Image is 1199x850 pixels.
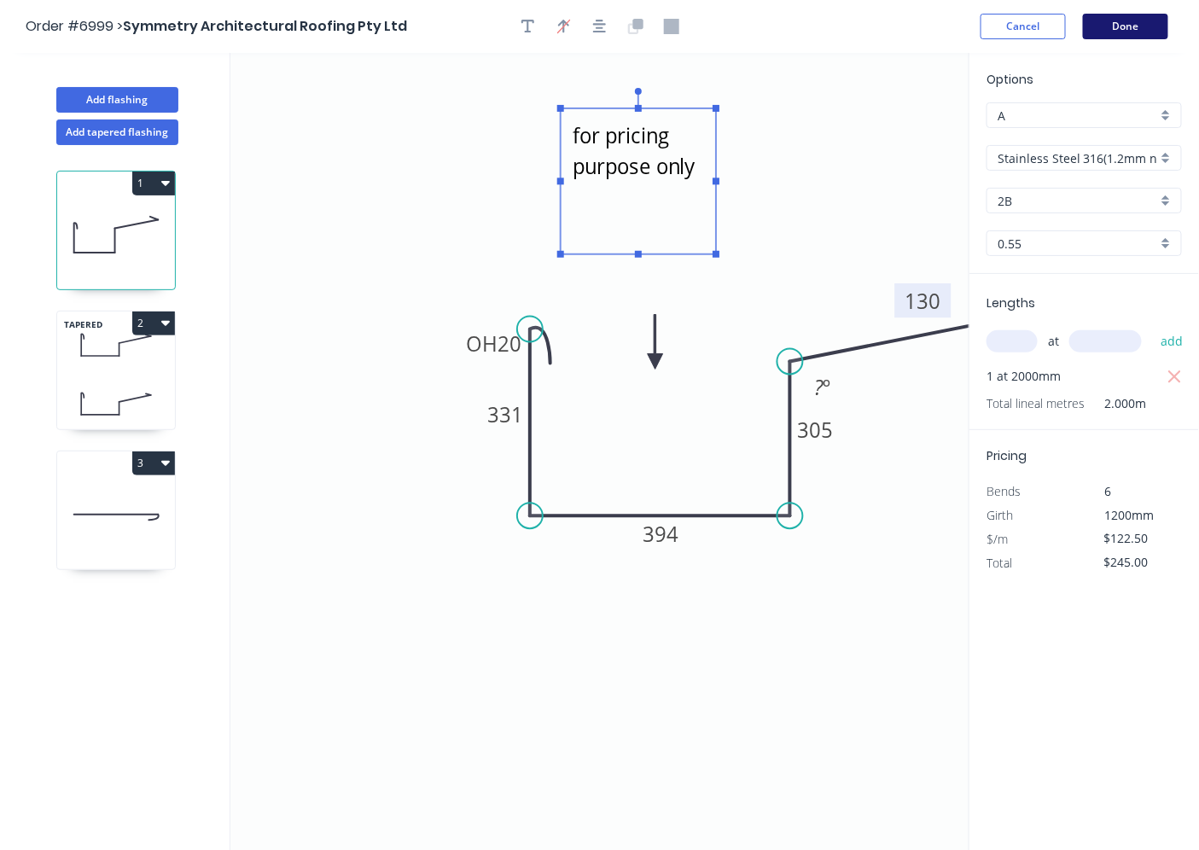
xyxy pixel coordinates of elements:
span: Symmetry Architectural Roofing Pty Ltd [123,16,407,36]
input: Thickness [998,235,1157,253]
span: Order #6999 > [26,16,123,36]
tspan: OH [466,329,498,358]
span: Bends [987,483,1021,499]
tspan: 331 [487,401,523,429]
span: 1 at 2000mm [987,364,1061,388]
span: Girth [987,507,1013,523]
button: 1 [132,172,175,195]
tspan: 305 [798,416,834,445]
input: Material [998,149,1157,167]
span: Options [987,71,1033,88]
button: Cancel [981,14,1066,39]
span: Pricing [987,447,1027,464]
span: 6 [1105,483,1112,499]
span: Lengths [987,294,1035,311]
span: 2.000m [1085,392,1147,416]
button: Add flashing [56,87,178,113]
button: 3 [132,451,175,475]
span: $/m [987,531,1008,547]
button: Done [1083,14,1168,39]
button: add [1152,327,1192,356]
tspan: 130 [905,287,941,315]
tspan: 394 [643,520,678,548]
span: 1200mm [1105,507,1155,523]
textarea: for pricing purpose only [569,117,707,246]
span: Total [987,555,1012,571]
button: 2 [132,311,175,335]
input: Colour [998,192,1157,210]
tspan: 20 [498,329,521,358]
tspan: ? [814,374,824,402]
span: Total lineal metres [987,392,1085,416]
button: Add tapered flashing [56,119,178,145]
span: at [1048,329,1059,353]
input: Price level [998,107,1157,125]
tspan: º [823,374,830,402]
